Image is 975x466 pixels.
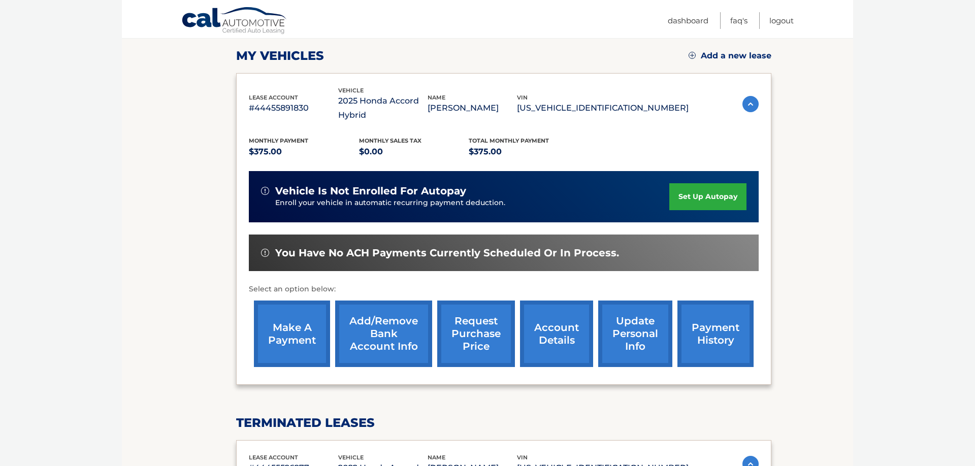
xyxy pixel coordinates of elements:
[261,249,269,257] img: alert-white.svg
[769,12,794,29] a: Logout
[249,454,298,461] span: lease account
[520,301,593,367] a: account details
[689,52,696,59] img: add.svg
[275,247,619,259] span: You have no ACH payments currently scheduled or in process.
[254,301,330,367] a: make a payment
[598,301,672,367] a: update personal info
[517,94,528,101] span: vin
[236,48,324,63] h2: my vehicles
[428,101,517,115] p: [PERSON_NAME]
[517,101,689,115] p: [US_VEHICLE_IDENTIFICATION_NUMBER]
[275,185,466,197] span: vehicle is not enrolled for autopay
[437,301,515,367] a: request purchase price
[669,183,746,210] a: set up autopay
[261,187,269,195] img: alert-white.svg
[730,12,747,29] a: FAQ's
[677,301,754,367] a: payment history
[275,197,669,209] p: Enroll your vehicle in automatic recurring payment deduction.
[338,87,364,94] span: vehicle
[517,454,528,461] span: vin
[742,96,759,112] img: accordion-active.svg
[181,7,288,36] a: Cal Automotive
[469,137,549,144] span: Total Monthly Payment
[359,137,421,144] span: Monthly sales Tax
[338,94,428,122] p: 2025 Honda Accord Hybrid
[359,145,469,159] p: $0.00
[249,137,308,144] span: Monthly Payment
[668,12,708,29] a: Dashboard
[428,94,445,101] span: name
[689,51,771,61] a: Add a new lease
[249,101,338,115] p: #44455891830
[335,301,432,367] a: Add/Remove bank account info
[249,145,359,159] p: $375.00
[338,454,364,461] span: vehicle
[469,145,579,159] p: $375.00
[249,283,759,295] p: Select an option below:
[236,415,771,430] h2: terminated leases
[249,94,298,101] span: lease account
[428,454,445,461] span: name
